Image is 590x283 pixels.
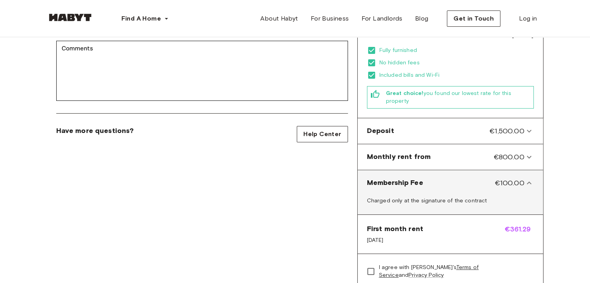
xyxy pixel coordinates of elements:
[447,10,500,27] button: Get in Touch
[115,11,175,26] button: Find A Home
[254,11,304,26] a: About Habyt
[361,121,540,141] div: Deposit€1,500.00
[408,272,444,278] a: Privacy Policy
[490,126,524,136] span: €1,500.00
[386,90,424,97] b: Great choice!
[311,14,349,23] span: For Business
[519,14,537,23] span: Log in
[367,197,487,204] span: Charged only at the signature of the contract
[121,14,161,23] span: Find A Home
[415,14,429,23] span: Blog
[361,173,540,193] div: Membership Fee€100.00
[367,224,423,233] span: First month rent
[409,11,435,26] a: Blog
[303,129,341,139] span: Help Center
[355,11,408,26] a: For Landlords
[367,178,423,188] span: Membership Fee
[56,41,348,101] div: Comments
[379,264,528,279] span: I agree with [PERSON_NAME]'s and
[379,71,534,79] span: Included bills and Wi-Fi
[504,224,533,244] span: €361.29
[495,178,524,188] span: €100.00
[379,47,534,54] span: Fully furnished
[305,11,355,26] a: For Business
[361,147,540,167] div: Monthly rent from€800.00
[379,59,534,67] span: No hidden fees
[260,14,298,23] span: About Habyt
[367,126,394,136] span: Deposit
[361,14,402,23] span: For Landlords
[386,90,530,105] span: you found our lowest rate for this property
[367,236,423,244] span: [DATE]
[493,152,524,162] span: €800.00
[47,14,93,21] img: Habyt
[367,152,431,162] span: Monthly rent from
[513,11,543,26] a: Log in
[297,126,348,142] a: Help Center
[56,126,134,135] span: Have more questions?
[453,14,494,23] span: Get in Touch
